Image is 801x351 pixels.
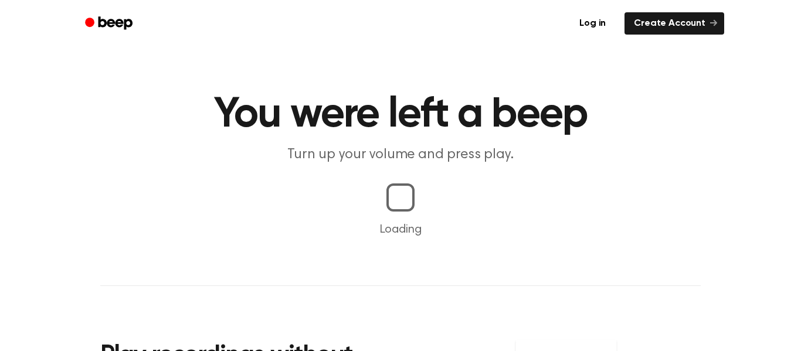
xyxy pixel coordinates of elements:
[77,12,143,35] a: Beep
[568,10,617,37] a: Log in
[175,145,626,165] p: Turn up your volume and press play.
[14,221,787,238] p: Loading
[100,94,701,136] h1: You were left a beep
[624,12,724,35] a: Create Account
